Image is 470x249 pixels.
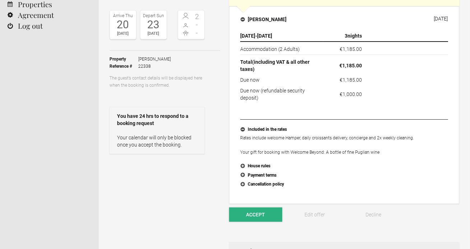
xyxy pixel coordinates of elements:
[138,63,171,70] span: 22338
[240,33,255,39] span: [DATE]
[138,56,171,63] span: [PERSON_NAME]
[229,207,282,222] button: Accept
[117,112,197,127] strong: You have 24 hrs to respond to a booking request
[117,134,197,148] p: Your calendar will only be blocked once you accept the booking.
[340,91,362,97] flynt-currency: €1,000.00
[240,42,324,55] td: Accommodation (2 Adults)
[191,13,203,20] span: 2
[434,16,448,21] div: [DATE]
[110,63,138,70] strong: Reference #
[110,56,138,63] strong: Property
[240,75,324,85] td: Due now
[288,207,341,222] a: Edit offer
[366,212,381,217] span: Decline
[142,19,165,30] div: 23
[235,12,453,27] button: [PERSON_NAME] [DATE]
[142,12,165,19] div: Depart Sun
[323,30,365,42] th: nights
[240,55,324,75] th: Total
[347,207,400,222] button: Decline
[110,75,205,89] p: The guest’s contact details will be displayed here when the booking is confirmed.
[142,30,165,37] div: [DATE]
[340,46,362,52] flynt-currency: €1,185.00
[240,180,448,189] button: Cancellation policy
[240,171,448,180] button: Payment terms
[246,212,265,217] span: Accept
[112,19,134,30] div: 20
[240,162,448,171] button: House rules
[345,33,348,39] span: 3
[340,77,362,83] flynt-currency: €1,185.00
[240,30,324,42] th: -
[241,16,287,23] h4: [PERSON_NAME]
[240,59,310,72] span: (including VAT & all other taxes)
[339,63,362,68] flynt-currency: €1,185.00
[191,29,203,37] span: -
[191,21,203,28] span: -
[257,33,272,39] span: [DATE]
[112,12,134,19] div: Arrive Thu
[240,125,448,134] button: Included in the rates
[240,85,324,101] td: Due now (refundable security deposit)
[240,134,448,156] p: Rates include welcome Hamper, daily croissants delivery, concierge and 2x weekly cleaning. Your g...
[112,30,134,37] div: [DATE]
